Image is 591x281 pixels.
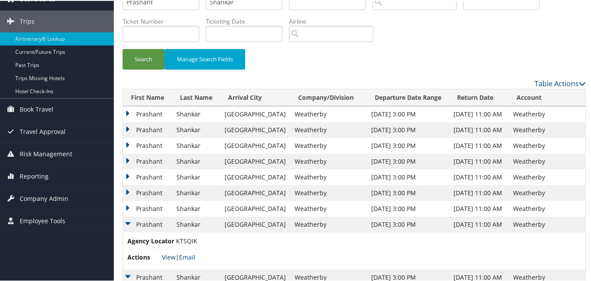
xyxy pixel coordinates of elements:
[20,10,35,32] span: Trips
[449,88,509,105] th: Return Date: activate to sort column ascending
[20,120,66,142] span: Travel Approval
[367,169,449,184] td: [DATE] 3:00 PM
[220,200,290,216] td: [GEOGRAPHIC_DATA]
[367,184,449,200] td: [DATE] 3:00 PM
[290,216,367,232] td: Weatherby
[509,105,585,121] td: Weatherby
[123,137,172,153] td: Prashant
[172,121,220,137] td: Shankar
[172,153,220,169] td: Shankar
[123,48,165,69] button: Search
[290,88,367,105] th: Company/Division
[123,121,172,137] td: Prashant
[172,105,220,121] td: Shankar
[20,209,65,231] span: Employee Tools
[367,105,449,121] td: [DATE] 3:00 PM
[20,187,68,209] span: Company Admin
[123,169,172,184] td: Prashant
[449,184,509,200] td: [DATE] 11:00 AM
[127,252,160,261] span: Actions
[367,200,449,216] td: [DATE] 3:00 PM
[123,88,172,105] th: First Name: activate to sort column ascending
[220,88,290,105] th: Arrival City: activate to sort column ascending
[220,184,290,200] td: [GEOGRAPHIC_DATA]
[20,165,49,186] span: Reporting
[449,153,509,169] td: [DATE] 11:00 AM
[290,184,367,200] td: Weatherby
[367,153,449,169] td: [DATE] 3:00 PM
[123,216,172,232] td: Prashant
[172,200,220,216] td: Shankar
[449,216,509,232] td: [DATE] 11:00 AM
[449,137,509,153] td: [DATE] 11:00 AM
[509,216,585,232] td: Weatherby
[290,121,367,137] td: Weatherby
[449,121,509,137] td: [DATE] 11:00 AM
[172,88,220,105] th: Last Name: activate to sort column ascending
[20,98,53,119] span: Book Travel
[449,105,509,121] td: [DATE] 11:00 AM
[123,184,172,200] td: Prashant
[123,16,206,25] label: Ticket Number
[206,16,289,25] label: Ticketing Date
[220,216,290,232] td: [GEOGRAPHIC_DATA]
[172,137,220,153] td: Shankar
[20,142,72,164] span: Risk Management
[220,121,290,137] td: [GEOGRAPHIC_DATA]
[172,184,220,200] td: Shankar
[165,48,245,69] button: Manage Search Fields
[172,216,220,232] td: Shankar
[449,200,509,216] td: [DATE] 11:00 AM
[509,200,585,216] td: Weatherby
[172,169,220,184] td: Shankar
[367,121,449,137] td: [DATE] 3:00 PM
[509,88,585,105] th: Account: activate to sort column ascending
[162,252,176,260] a: View
[290,153,367,169] td: Weatherby
[509,153,585,169] td: Weatherby
[509,169,585,184] td: Weatherby
[123,105,172,121] td: Prashant
[290,105,367,121] td: Weatherby
[367,216,449,232] td: [DATE] 3:00 PM
[290,169,367,184] td: Weatherby
[509,137,585,153] td: Weatherby
[220,137,290,153] td: [GEOGRAPHIC_DATA]
[123,153,172,169] td: Prashant
[290,137,367,153] td: Weatherby
[220,105,290,121] td: [GEOGRAPHIC_DATA]
[367,137,449,153] td: [DATE] 3:00 PM
[449,169,509,184] td: [DATE] 11:00 AM
[509,121,585,137] td: Weatherby
[367,88,449,105] th: Departure Date Range: activate to sort column ascending
[162,252,195,260] span: |
[179,252,195,260] a: Email
[289,16,380,25] label: Airline
[220,153,290,169] td: [GEOGRAPHIC_DATA]
[220,169,290,184] td: [GEOGRAPHIC_DATA]
[509,184,585,200] td: Weatherby
[123,200,172,216] td: Prashant
[127,235,174,245] span: Agency Locator
[176,236,197,244] span: KTSQIK
[290,200,367,216] td: Weatherby
[535,78,586,88] a: Table Actions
